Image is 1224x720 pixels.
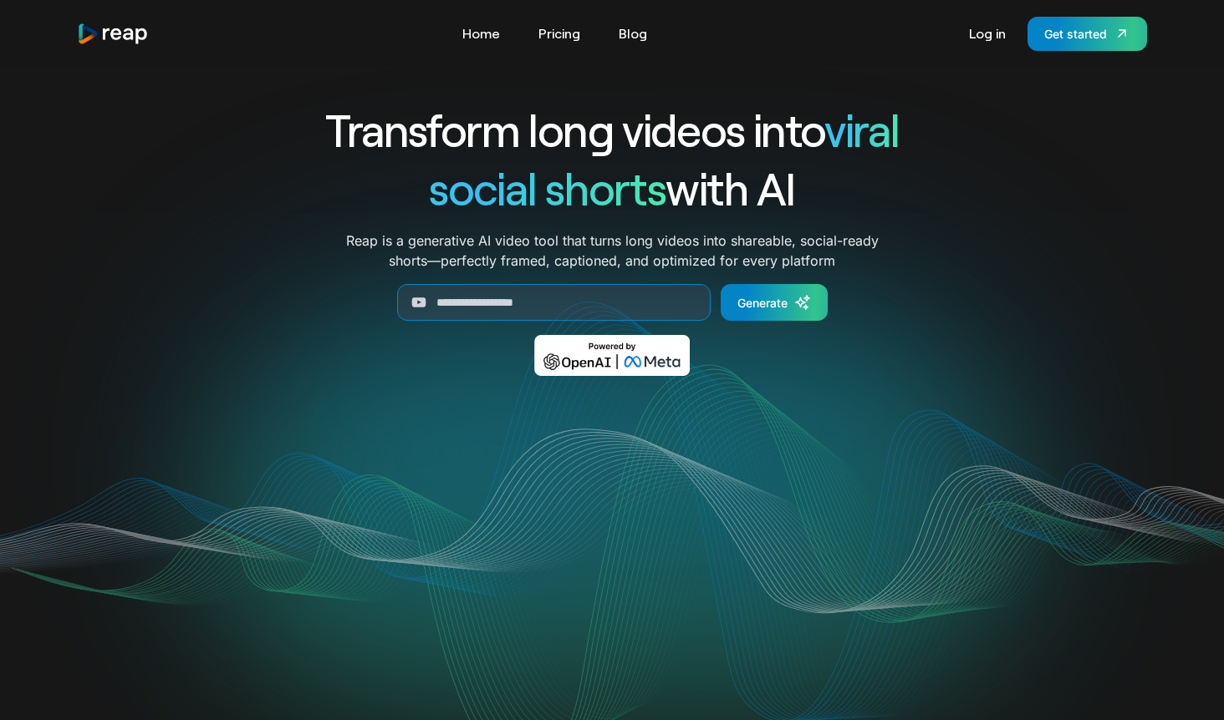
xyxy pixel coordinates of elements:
a: Blog [610,20,655,47]
a: Log in [961,20,1014,47]
h1: Transform long videos into [264,100,960,159]
span: social shorts [429,160,666,215]
div: Generate [737,294,788,312]
a: Home [454,20,508,47]
form: Generate Form [264,284,960,321]
div: Get started [1044,25,1107,43]
h1: with AI [264,159,960,217]
a: Get started [1028,17,1147,51]
a: home [77,23,149,45]
p: Reap is a generative AI video tool that turns long videos into shareable, social-ready shorts—per... [346,231,879,271]
span: viral [824,102,899,156]
a: Generate [721,284,828,321]
a: Pricing [530,20,589,47]
img: Powered by OpenAI & Meta [534,335,691,376]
